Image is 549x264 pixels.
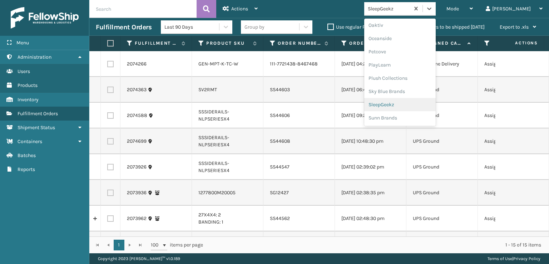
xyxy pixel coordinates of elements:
[151,241,162,249] span: 100
[16,40,29,46] span: Menu
[18,97,39,103] span: Inventory
[198,87,217,93] a: SV2RMT
[18,152,36,158] span: Batches
[198,190,236,196] a: 1277800M20005
[364,32,436,45] div: Oceanside
[198,219,223,225] a: BANDING: 1
[263,231,335,257] td: SS44594(2)
[18,138,42,145] span: Containers
[127,163,147,171] a: 2073926
[406,231,478,257] td: UPS Ground
[11,7,79,29] img: logo
[206,40,249,47] label: Product SKU
[198,109,229,122] a: SSSIDERAILS-NLPSERIESX4
[127,86,147,93] a: 2074363
[335,103,406,128] td: [DATE] 09:28:30 pm
[421,40,464,47] label: Assigned Carrier Service
[406,206,478,231] td: UPS Ground
[364,72,436,85] div: Plush Collections
[364,58,436,72] div: PlayLearn
[368,5,410,13] div: SleepGeekz
[18,166,35,172] span: Reports
[231,6,248,12] span: Actions
[446,6,459,12] span: Mode
[18,111,58,117] span: Fulfillment Orders
[263,51,335,77] td: 111-7721438-8467468
[406,128,478,154] td: UPS Ground
[263,206,335,231] td: SS44562
[263,154,335,180] td: SS44547
[198,135,229,148] a: SSSIDERAILS-NLPSERIESX4
[18,68,30,74] span: Users
[96,23,152,31] h3: Fulfillment Orders
[244,23,264,31] div: Group by
[488,256,512,261] a: Terms of Use
[415,24,485,30] label: Orders to be shipped [DATE]
[335,77,406,103] td: [DATE] 06:48:31 pm
[406,180,478,206] td: UPS Ground
[364,45,436,58] div: Petcove
[213,241,541,249] div: 1 - 15 of 15 items
[151,240,203,250] span: items per page
[364,98,436,111] div: SleepGeekz
[335,51,406,77] td: [DATE] 04:20:34 pm
[127,60,147,68] a: 2074266
[406,51,478,77] td: FedEx Home Delivery
[263,77,335,103] td: SS44603
[500,24,529,30] span: Export to .xls
[263,103,335,128] td: SS44606
[263,128,335,154] td: SS44608
[18,82,38,88] span: Products
[513,256,540,261] a: Privacy Policy
[127,215,147,222] a: 2073962
[493,37,542,49] span: Actions
[198,160,229,173] a: SSSIDERAILS-NLPSERIESX4
[198,61,238,67] a: GEN-MPT-K-TC-W
[98,253,180,264] p: Copyright 2023 [PERSON_NAME]™ v 1.0.189
[406,77,478,103] td: UPS Ground
[335,180,406,206] td: [DATE] 02:38:35 pm
[406,103,478,128] td: UPS Ground
[488,253,540,264] div: |
[127,189,147,196] a: 2073936
[135,40,178,47] label: Fulfillment Order Id
[127,112,147,119] a: 2074588
[364,85,436,98] div: Sky Blue Brands
[114,240,124,250] a: 1
[406,154,478,180] td: UPS Ground
[364,111,436,124] div: Sunn Brands
[198,212,221,218] a: 27X4X4: 2
[164,23,220,31] div: Last 90 Days
[335,231,406,257] td: [DATE] 03:18:30 pm
[127,138,147,145] a: 2074699
[349,40,392,47] label: Order Date
[364,19,436,32] div: Oaktiv
[335,206,406,231] td: [DATE] 02:48:30 pm
[327,24,400,30] label: Use regular Palletizing mode
[18,124,55,131] span: Shipment Status
[18,54,51,60] span: Administration
[335,154,406,180] td: [DATE] 02:39:02 pm
[278,40,321,47] label: Order Number
[263,180,335,206] td: SG12427
[335,128,406,154] td: [DATE] 10:48:30 pm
